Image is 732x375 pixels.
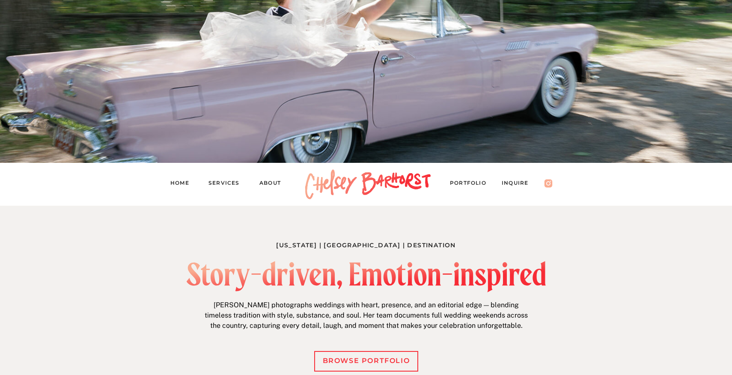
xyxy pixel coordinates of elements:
[208,178,247,190] a: Services
[450,178,494,190] a: PORTFOLIO
[275,240,457,249] h1: [US_STATE] | [GEOGRAPHIC_DATA] | Destination
[502,178,537,190] a: Inquire
[170,178,196,190] a: Home
[202,300,531,333] p: [PERSON_NAME] photographs weddings with heart, presence, and an editorial edge — blending timeles...
[259,178,289,190] a: About
[318,355,414,367] a: browse portfolio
